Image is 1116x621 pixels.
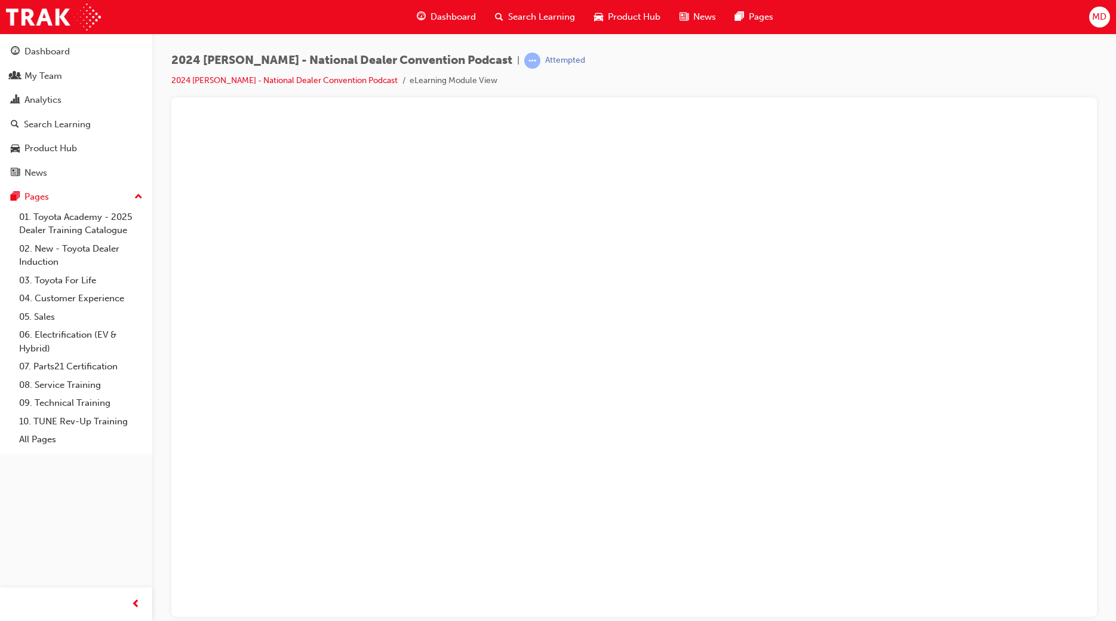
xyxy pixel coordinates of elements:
span: MD [1092,10,1106,24]
span: search-icon [495,10,503,25]
span: up-icon [134,189,143,205]
span: Product Hub [608,10,660,24]
a: news-iconNews [670,5,725,29]
img: Trak [6,4,101,30]
div: Analytics [24,93,62,107]
a: 05. Sales [14,308,147,326]
span: prev-icon [131,597,140,612]
a: Product Hub [5,137,147,160]
a: 06. Electrification (EV & Hybrid) [14,326,147,357]
button: MD [1089,7,1110,27]
a: Analytics [5,89,147,111]
span: Pages [749,10,773,24]
a: 08. Service Training [14,376,147,394]
span: guage-icon [417,10,426,25]
div: Search Learning [24,118,91,131]
a: 04. Customer Experience [14,289,147,308]
div: Product Hub [24,142,77,155]
a: News [5,162,147,184]
a: guage-iconDashboard [407,5,485,29]
li: eLearning Module View [410,74,497,88]
div: Dashboard [24,45,70,59]
div: Attempted [545,55,585,66]
span: car-icon [594,10,603,25]
a: 2024 [PERSON_NAME] - National Dealer Convention Podcast [171,75,398,85]
button: DashboardMy TeamAnalyticsSearch LearningProduct HubNews [5,38,147,186]
div: My Team [24,69,62,83]
div: News [24,166,47,180]
a: 03. Toyota For Life [14,271,147,290]
span: news-icon [680,10,688,25]
button: Pages [5,186,147,208]
span: News [693,10,716,24]
span: pages-icon [735,10,744,25]
span: guage-icon [11,47,20,57]
a: 09. Technical Training [14,394,147,412]
span: learningRecordVerb_ATTEMPT-icon [524,53,540,69]
span: | [517,54,519,68]
a: 07. Parts21 Certification [14,357,147,376]
span: Search Learning [508,10,575,24]
span: news-icon [11,168,20,179]
a: pages-iconPages [725,5,783,29]
span: car-icon [11,143,20,154]
span: pages-icon [11,192,20,203]
span: chart-icon [11,95,20,106]
a: search-iconSearch Learning [485,5,585,29]
span: 2024 [PERSON_NAME] - National Dealer Convention Podcast [171,54,512,68]
a: 10. TUNE Rev-Up Training [14,412,147,431]
a: 02. New - Toyota Dealer Induction [14,240,147,271]
a: Search Learning [5,114,147,136]
a: My Team [5,65,147,87]
a: Dashboard [5,41,147,63]
div: Pages [24,190,49,204]
span: people-icon [11,71,20,82]
a: 01. Toyota Academy - 2025 Dealer Training Catalogue [14,208,147,240]
a: All Pages [14,430,147,449]
span: Dashboard [431,10,476,24]
a: car-iconProduct Hub [585,5,670,29]
span: search-icon [11,120,19,130]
